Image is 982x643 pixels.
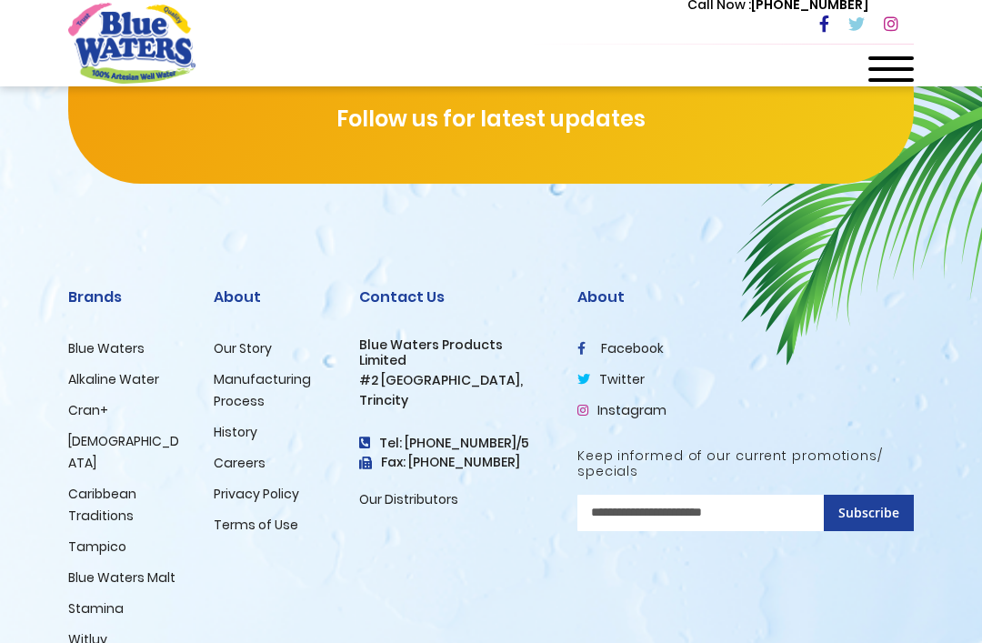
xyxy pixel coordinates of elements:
a: facebook [577,339,664,357]
h2: About [214,288,332,306]
h3: Fax: [PHONE_NUMBER] [359,455,550,470]
a: twitter [577,370,645,388]
a: Stamina [68,599,124,618]
a: Manufacturing Process [214,370,311,410]
h4: Tel: [PHONE_NUMBER]/5 [359,436,550,451]
a: Instagram [577,401,666,419]
a: store logo [68,3,195,83]
a: Terms of Use [214,516,298,534]
h3: Blue Waters Products Limited [359,337,550,368]
a: Privacy Policy [214,485,299,503]
span: Subscribe [838,504,899,521]
a: Our Story [214,339,272,357]
a: Tampico [68,538,126,556]
a: Careers [214,454,266,472]
a: Caribbean Traditions [68,485,136,525]
button: Subscribe [824,495,914,531]
a: Cran+ [68,401,108,419]
h3: #2 [GEOGRAPHIC_DATA], [359,373,550,388]
a: History [214,423,257,441]
a: Our Distributors [359,490,458,508]
a: Blue Waters [68,339,145,357]
a: Blue Waters Malt [68,568,175,587]
a: Alkaline Water [68,370,159,388]
a: [DEMOGRAPHIC_DATA] [68,432,179,472]
p: Follow us for latest updates [68,103,914,136]
h2: Contact Us [359,288,550,306]
h2: About [577,288,914,306]
h3: Trincity [359,393,550,408]
h5: Keep informed of our current promotions/ specials [577,448,914,479]
h2: Brands [68,288,186,306]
